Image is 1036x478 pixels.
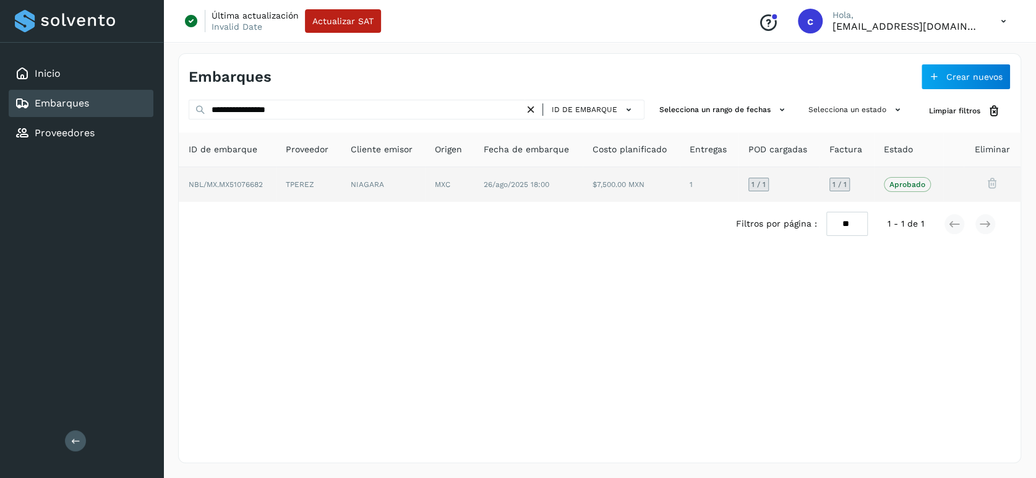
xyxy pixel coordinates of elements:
button: Selecciona un rango de fechas [654,100,794,120]
p: Invalid Date [212,21,262,32]
span: Origen [435,143,462,156]
td: MXC [425,167,474,202]
a: Embarques [35,97,89,109]
span: Factura [829,143,862,156]
button: Limpiar filtros [919,100,1011,123]
a: Proveedores [35,127,95,139]
span: Actualizar SAT [312,17,374,25]
p: Última actualización [212,10,299,21]
td: TPEREZ [276,167,340,202]
td: 1 [680,167,738,202]
p: Aprobado [889,180,925,189]
h4: Embarques [189,68,272,86]
span: Limpiar filtros [929,105,980,116]
span: Costo planificado [593,143,667,156]
td: NIAGARA [341,167,426,202]
div: Embarques [9,90,153,117]
p: Hola, [833,10,981,20]
span: Fecha de embarque [484,143,569,156]
button: Selecciona un estado [803,100,909,120]
span: Estado [884,143,913,156]
span: Eliminar [974,143,1009,156]
button: ID de embarque [548,101,639,119]
div: Inicio [9,60,153,87]
div: Proveedores [9,119,153,147]
span: Entregas [690,143,727,156]
a: Inicio [35,67,61,79]
span: 1 - 1 de 1 [888,217,924,230]
p: cavila@niagarawater.com [833,20,981,32]
td: $7,500.00 MXN [583,167,680,202]
span: Proveedor [286,143,328,156]
span: Filtros por página : [735,217,816,230]
span: POD cargadas [748,143,807,156]
span: 1 / 1 [833,181,847,188]
span: Crear nuevos [946,72,1003,81]
button: Actualizar SAT [305,9,381,33]
span: ID de embarque [189,143,257,156]
span: NBL/MX.MX51076682 [189,180,263,189]
span: Cliente emisor [351,143,413,156]
span: 26/ago/2025 18:00 [484,180,549,189]
span: ID de embarque [552,104,617,115]
span: 1 / 1 [751,181,766,188]
button: Crear nuevos [921,64,1011,90]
